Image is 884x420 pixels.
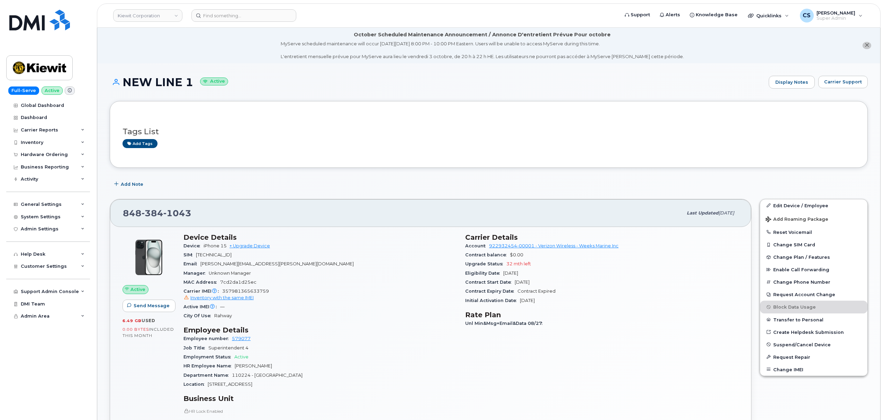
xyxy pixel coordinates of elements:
[123,327,149,332] span: 0.00 Bytes
[760,338,867,351] button: Suspend/Cancel Device
[130,286,145,293] span: Active
[204,243,227,248] span: iPhone 15
[465,321,546,326] span: Unl Min&Msg+Email&Data 08/27
[235,363,272,368] span: [PERSON_NAME]
[760,301,867,313] button: Block Data Usage
[183,289,457,301] span: 357981365633759
[220,280,256,285] span: 7cd2da1d25ec
[196,252,232,257] span: [TECHNICAL_ID]
[214,313,232,318] span: Rahway
[134,302,170,309] span: Send Message
[824,79,862,85] span: Carrier Support
[760,363,867,376] button: Change IMEI
[110,76,765,88] h1: NEW LINE 1
[183,261,200,266] span: Email
[121,181,143,188] span: Add Note
[760,238,867,251] button: Change SIM Card
[515,280,530,285] span: [DATE]
[190,295,254,300] span: Inventory with the same IMEI
[232,336,251,341] a: 579077
[183,243,204,248] span: Device
[760,212,867,226] button: Add Roaming Package
[183,280,220,285] span: MAC Address
[760,226,867,238] button: Reset Voicemail
[128,237,170,278] img: iPhone_15_Black.png
[232,373,303,378] span: 110224 - [GEOGRAPHIC_DATA]
[183,408,457,414] p: HR Lock Enabled
[281,40,684,60] div: MyServe scheduled maintenance will occur [DATE][DATE] 8:00 PM - 10:00 PM Eastern. Users will be u...
[123,208,191,218] span: 848
[818,76,868,88] button: Carrier Support
[183,252,196,257] span: SIM
[773,255,830,260] span: Change Plan / Features
[208,345,249,350] span: Superintendent 4
[510,252,523,257] span: $0.00
[183,233,457,241] h3: Device Details
[183,289,222,294] span: Carrier IMEI
[183,336,232,341] span: Employee number
[465,311,739,319] h3: Rate Plan
[183,382,208,387] span: Location
[517,289,556,294] span: Contract Expired
[142,208,163,218] span: 384
[183,304,220,309] span: Active IMEI
[183,326,457,334] h3: Employee Details
[123,318,142,323] span: 6.49 GB
[209,271,251,276] span: Unknown Manager
[220,304,225,309] span: —
[200,77,228,85] small: Active
[123,300,175,312] button: Send Message
[123,127,855,136] h3: Tags List
[760,251,867,263] button: Change Plan / Features
[354,31,611,38] div: October Scheduled Maintenance Announcement / Annonce D'entretient Prévue Pour octobre
[110,178,149,191] button: Add Note
[183,363,235,368] span: HR Employee Name
[760,288,867,301] button: Request Account Change
[200,261,354,266] span: [PERSON_NAME][EMAIL_ADDRESS][PERSON_NAME][DOMAIN_NAME]
[687,210,719,216] span: Last updated
[854,390,879,415] iframe: Messenger Launcher
[183,373,232,378] span: Department Name
[163,208,191,218] span: 1043
[465,271,503,276] span: Eligibility Date
[760,276,867,288] button: Change Phone Number
[183,345,208,350] span: Job Title
[465,280,515,285] span: Contract Start Date
[123,139,157,148] a: Add tags
[520,298,535,303] span: [DATE]
[766,217,828,223] span: Add Roaming Package
[719,210,734,216] span: [DATE]
[465,252,510,257] span: Contract balance
[503,271,518,276] span: [DATE]
[760,326,867,338] a: Create Helpdesk Submission
[465,261,506,266] span: Upgrade Status
[183,394,457,403] h3: Business Unit
[234,354,249,359] span: Active
[123,327,174,338] span: included this month
[183,313,214,318] span: City Of Use
[773,342,831,347] span: Suspend/Cancel Device
[465,298,520,303] span: Initial Activation Date
[142,318,155,323] span: used
[769,76,815,89] a: Display Notes
[183,354,234,359] span: Employment Status
[773,267,829,272] span: Enable Call Forwarding
[208,382,252,387] span: [STREET_ADDRESS]
[183,271,209,276] span: Manager
[229,243,270,248] a: + Upgrade Device
[760,351,867,363] button: Request Repair
[506,261,531,266] span: 32 mth left
[760,263,867,276] button: Enable Call Forwarding
[863,42,871,49] button: close notification
[183,295,254,300] a: Inventory with the same IMEI
[489,243,619,248] a: 922932454-00001 - Verizon Wireless - Weeks Marine Inc
[760,199,867,212] a: Edit Device / Employee
[465,233,739,241] h3: Carrier Details
[760,313,867,326] button: Transfer to Personal
[465,243,489,248] span: Account
[465,289,517,294] span: Contract Expiry Date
